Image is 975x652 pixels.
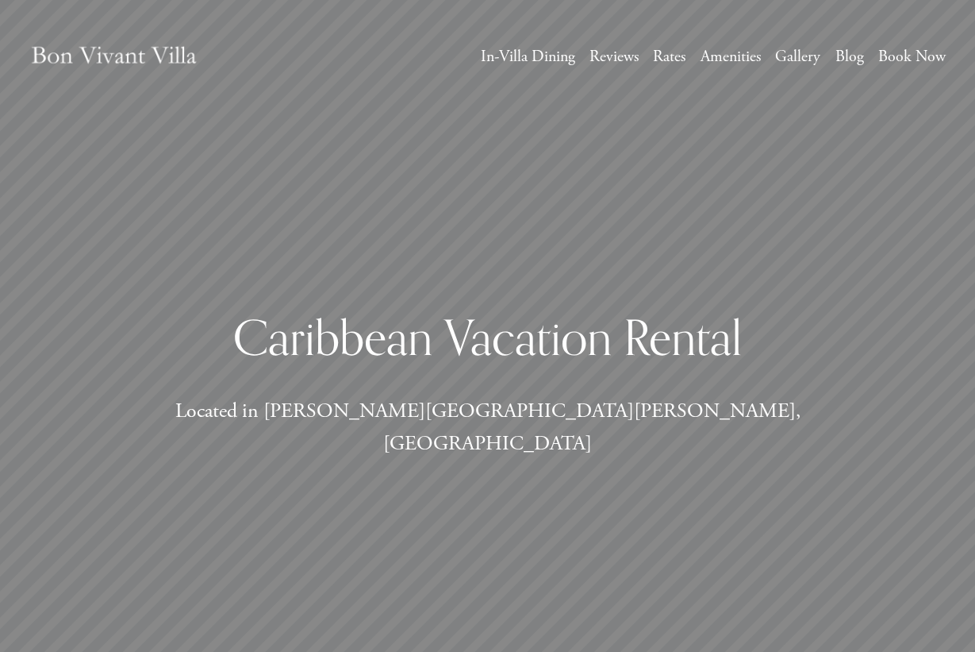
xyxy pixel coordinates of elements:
[775,43,820,71] a: Gallery
[653,43,685,71] a: Rates
[701,43,761,71] a: Amenities
[589,43,639,71] a: Reviews
[481,43,575,71] a: In-Villa Dining
[145,307,831,367] h1: Caribbean Vacation Rental
[145,395,831,461] p: Located in [PERSON_NAME][GEOGRAPHIC_DATA][PERSON_NAME], [GEOGRAPHIC_DATA]
[835,43,864,71] a: Blog
[29,29,198,86] img: Caribbean Vacation Rental | Bon Vivant Villa
[878,43,946,71] a: Book Now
